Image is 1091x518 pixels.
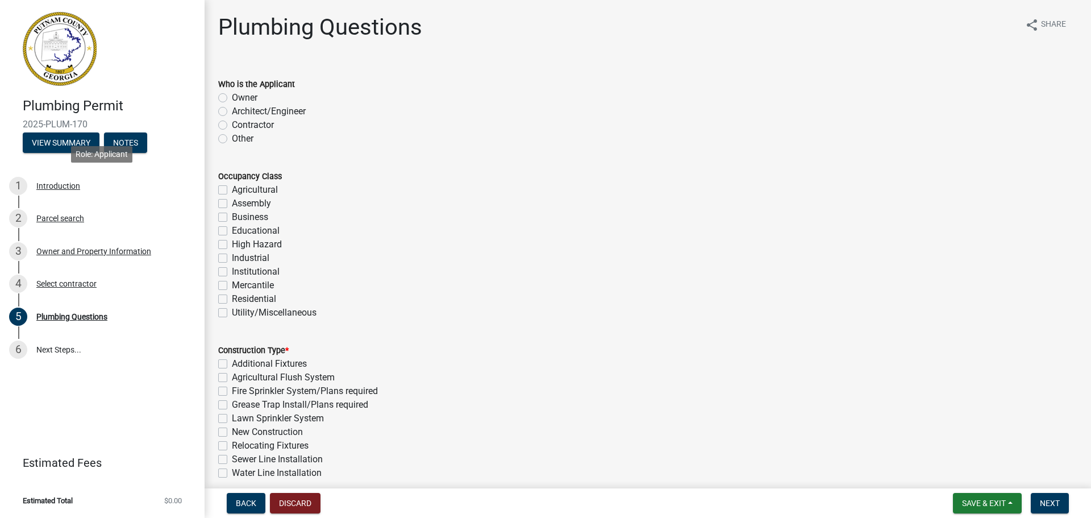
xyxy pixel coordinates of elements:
[232,105,306,118] label: Architect/Engineer
[9,209,27,227] div: 2
[232,132,253,146] label: Other
[1016,14,1075,36] button: shareShare
[232,439,309,453] label: Relocating Fixtures
[104,132,147,153] button: Notes
[232,118,274,132] label: Contractor
[9,451,186,474] a: Estimated Fees
[218,14,422,41] h1: Plumbing Questions
[232,238,282,251] label: High Hazard
[232,183,278,197] label: Agricultural
[9,341,27,359] div: 6
[71,146,132,163] div: Role: Applicant
[36,247,151,255] div: Owner and Property Information
[232,425,303,439] label: New Construction
[232,251,269,265] label: Industrial
[23,12,97,86] img: Putnam County, Georgia
[9,308,27,326] div: 5
[23,139,99,148] wm-modal-confirm: Summary
[218,347,289,355] label: Construction Type
[1031,493,1069,513] button: Next
[23,98,195,114] h4: Plumbing Permit
[232,292,276,306] label: Residential
[23,132,99,153] button: View Summary
[232,384,378,398] label: Fire Sprinkler System/Plans required
[232,224,280,238] label: Educational
[953,493,1022,513] button: Save & Exit
[232,412,324,425] label: Lawn Sprinkler System
[9,242,27,260] div: 3
[232,398,368,412] label: Grease Trap Install/Plans required
[36,280,97,288] div: Select contractor
[232,210,268,224] label: Business
[1025,18,1039,32] i: share
[218,173,282,181] label: Occupancy Class
[23,497,73,504] span: Estimated Total
[36,214,84,222] div: Parcel search
[104,139,147,148] wm-modal-confirm: Notes
[270,493,320,513] button: Discard
[9,275,27,293] div: 4
[232,306,317,320] label: Utility/Miscellaneous
[232,466,322,480] label: Water Line Installation
[232,371,335,384] label: Agricultural Flush System
[36,182,80,190] div: Introduction
[232,357,307,371] label: Additional Fixtures
[9,177,27,195] div: 1
[232,91,257,105] label: Owner
[232,265,280,279] label: Institutional
[232,197,271,210] label: Assembly
[164,497,182,504] span: $0.00
[232,279,274,292] label: Mercantile
[1040,499,1060,508] span: Next
[962,499,1006,508] span: Save & Exit
[236,499,256,508] span: Back
[1041,18,1066,32] span: Share
[218,81,295,89] label: Who is the Applicant
[227,493,265,513] button: Back
[36,313,107,321] div: Plumbing Questions
[232,453,323,466] label: Sewer Line Installation
[23,119,182,130] span: 2025-PLUM-170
